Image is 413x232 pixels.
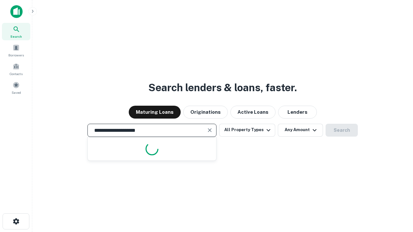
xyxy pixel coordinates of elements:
[148,80,297,95] h3: Search lenders & loans, faster.
[2,60,30,78] a: Contacts
[2,23,30,40] a: Search
[8,53,24,58] span: Borrowers
[129,106,181,119] button: Maturing Loans
[278,124,323,137] button: Any Amount
[230,106,276,119] button: Active Loans
[10,34,22,39] span: Search
[205,126,214,135] button: Clear
[12,90,21,95] span: Saved
[381,180,413,211] iframe: Chat Widget
[2,79,30,96] a: Saved
[2,42,30,59] a: Borrowers
[278,106,317,119] button: Lenders
[219,124,275,137] button: All Property Types
[10,71,23,76] span: Contacts
[10,5,23,18] img: capitalize-icon.png
[183,106,228,119] button: Originations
